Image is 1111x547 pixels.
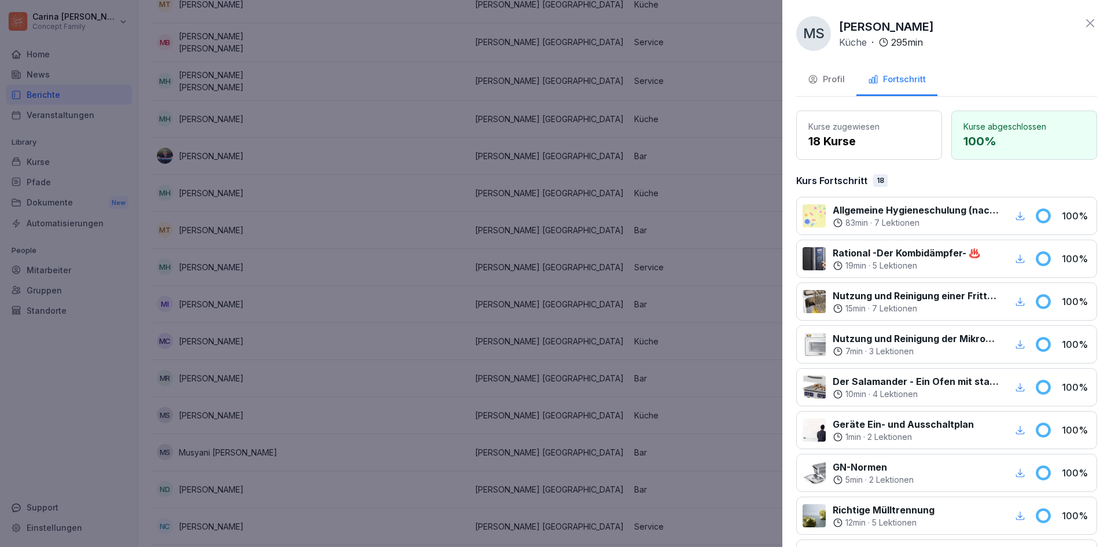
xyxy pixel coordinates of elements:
p: Nutzung und Reinigung der Mikrowelle [833,332,999,346]
button: Profil [796,65,856,96]
div: 18 [873,174,888,187]
p: 10 min [845,388,866,400]
div: · [833,474,914,486]
p: Richtige Mülltrennung [833,503,935,517]
p: 100 % [963,133,1085,150]
div: · [833,517,935,528]
p: Nutzung und Reinigung einer Fritteuse [833,289,999,303]
p: 100 % [1062,380,1091,394]
p: 2 Lektionen [867,431,912,443]
p: 18 Kurse [808,133,930,150]
p: Küche [839,35,867,49]
p: 2 Lektionen [869,474,914,486]
div: · [833,346,999,357]
p: 100 % [1062,252,1091,266]
p: Kurs Fortschritt [796,174,867,188]
div: Profil [808,73,845,86]
p: Rational -Der Kombidämpfer- ♨️ [833,246,980,260]
p: 5 min [845,474,863,486]
p: GN-Normen [833,460,914,474]
p: 100 % [1062,466,1091,480]
p: 83 min [845,217,868,229]
p: 1 min [845,431,861,443]
p: 295 min [891,35,923,49]
p: Geräte Ein- und Ausschaltplan [833,417,974,431]
div: Fortschritt [868,73,926,86]
p: Der Salamander - Ein Ofen mit starker Oberhitze [833,375,999,388]
p: 100 % [1062,423,1091,437]
p: 5 Lektionen [872,517,917,528]
p: 7 Lektionen [874,217,919,229]
button: Fortschritt [856,65,937,96]
p: 7 min [845,346,863,357]
div: · [833,303,999,314]
p: [PERSON_NAME] [839,18,934,35]
div: · [833,388,999,400]
p: Allgemeine Hygieneschulung (nach LMHV §4) [833,203,999,217]
p: 12 min [845,517,866,528]
p: 3 Lektionen [869,346,914,357]
div: · [833,260,980,271]
p: Kurse zugewiesen [808,120,930,133]
p: 100 % [1062,337,1091,351]
div: · [839,35,923,49]
p: Kurse abgeschlossen [963,120,1085,133]
div: MS [796,16,831,51]
div: · [833,217,999,229]
p: 100 % [1062,509,1091,523]
p: 5 Lektionen [873,260,917,271]
div: · [833,431,974,443]
p: 19 min [845,260,866,271]
p: 100 % [1062,295,1091,309]
p: 15 min [845,303,866,314]
p: 100 % [1062,209,1091,223]
p: 4 Lektionen [873,388,918,400]
p: 7 Lektionen [872,303,917,314]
